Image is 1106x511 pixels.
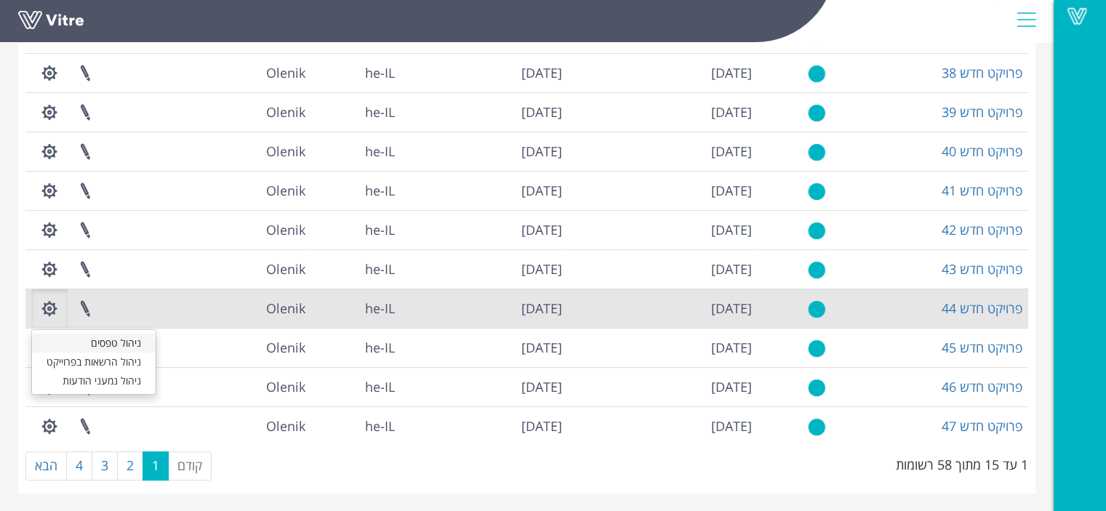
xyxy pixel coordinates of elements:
[401,367,567,406] td: [DATE]
[311,132,401,171] td: he-IL
[567,210,757,249] td: [DATE]
[942,417,1022,435] a: פרויקט חדש 47
[942,182,1022,199] a: פרויקט חדש 41
[401,406,567,446] td: [DATE]
[311,406,401,446] td: he-IL
[808,222,825,240] img: yes
[808,261,825,279] img: yes
[266,378,305,395] span: 237
[266,64,305,81] span: 237
[808,182,825,201] img: yes
[32,334,156,353] a: ניהול טפסים
[942,299,1022,317] a: פרויקט חדש 44
[401,210,567,249] td: [DATE]
[311,328,401,367] td: he-IL
[32,371,156,390] a: ניהול נמעני הודעות
[266,339,305,356] span: 237
[311,367,401,406] td: he-IL
[808,300,825,318] img: yes
[117,451,143,480] a: 2
[567,53,757,92] td: [DATE]
[808,104,825,122] img: yes
[567,367,757,406] td: [DATE]
[266,182,305,199] span: 237
[401,53,567,92] td: [DATE]
[266,221,305,238] span: 237
[311,249,401,289] td: he-IL
[401,289,567,328] td: [DATE]
[942,142,1022,160] a: פרויקט חדש 40
[942,378,1022,395] a: פרויקט חדש 46
[567,249,757,289] td: [DATE]
[266,103,305,121] span: 237
[567,328,757,367] td: [DATE]
[808,418,825,436] img: yes
[942,221,1022,238] a: פרויקט חדש 42
[266,299,305,317] span: 237
[401,171,567,210] td: [DATE]
[92,451,118,480] a: 3
[266,260,305,278] span: 237
[808,143,825,161] img: yes
[808,379,825,397] img: yes
[401,328,567,367] td: [DATE]
[168,451,212,480] a: קודם
[311,210,401,249] td: he-IL
[32,353,156,371] a: ניהול הרשאות בפרוייקט
[567,92,757,132] td: [DATE]
[567,132,757,171] td: [DATE]
[942,260,1022,278] a: פרויקט חדש 43
[266,417,305,435] span: 237
[808,339,825,358] img: yes
[942,339,1022,356] a: פרויקט חדש 45
[896,450,1028,475] div: 1 עד 15 מתוך 58 רשומות
[66,451,92,480] a: 4
[567,171,757,210] td: [DATE]
[567,289,757,328] td: [DATE]
[143,451,169,480] a: 1
[401,249,567,289] td: [DATE]
[311,53,401,92] td: he-IL
[942,64,1022,81] a: פרויקט חדש 38
[808,65,825,83] img: yes
[266,142,305,160] span: 237
[311,171,401,210] td: he-IL
[401,92,567,132] td: [DATE]
[311,289,401,328] td: he-IL
[401,132,567,171] td: [DATE]
[311,92,401,132] td: he-IL
[942,103,1022,121] a: פרויקט חדש 39
[25,451,67,480] a: הבא
[567,406,757,446] td: [DATE]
